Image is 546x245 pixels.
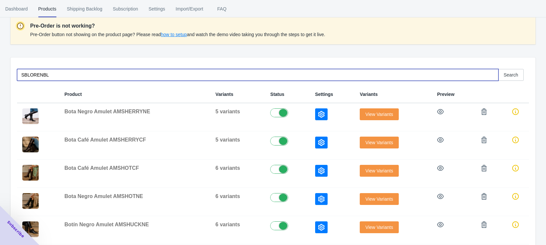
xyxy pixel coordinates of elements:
span: Bota Negro Amulet AMSHERRYNE [64,109,150,114]
span: View Variants [365,196,393,202]
span: Search [504,72,518,78]
span: how to setup [161,32,187,37]
span: Preview [437,92,455,97]
span: Bota Negro Amulet AMSHOTNE [64,193,143,199]
button: View Variants [360,165,398,177]
span: Settings [315,92,333,97]
span: 6 variants [215,222,240,227]
span: Products [38,0,56,17]
span: FAQ [214,0,230,17]
span: Variants [360,92,377,97]
span: Botín Negro Amulet AMSHUCKNE [64,222,149,227]
span: Settings [149,0,165,17]
span: Import/Export [176,0,203,17]
span: 6 variants [215,193,240,199]
p: Pre-Order is not working? [30,22,325,30]
span: Shipping Backlog [67,0,102,17]
input: Search products in pre-order list [17,69,498,81]
span: 5 variants [215,109,240,114]
span: View Variants [365,112,393,117]
span: Dashboard [5,0,28,17]
img: Textodelparrafo-2025-07-16T165506.797.png [22,165,39,181]
span: View Variants [365,140,393,145]
span: Bota Café Amulet AMSHOTCF [64,165,139,171]
img: Textodelparrafo-2025-07-16T164801.752.png [22,193,39,209]
span: Product [64,92,82,97]
span: Subscription [113,0,138,17]
span: Pre-Order button not showing on the product page? Please read and watch the demo video taking you... [30,32,325,37]
button: View Variants [360,108,398,120]
span: Status [270,92,284,97]
span: View Variants [365,168,393,173]
button: Search [498,69,524,81]
span: Subscribe [6,219,26,239]
img: 20250917_1720_BotaEleganteyDetallada_remix_01k5czhvd0fd8vtetvw225ne6m.png [22,137,39,152]
button: View Variants [360,193,398,205]
button: View Variants [360,137,398,148]
img: AMSHERRYNE_6.jpg [22,108,39,124]
button: View Variants [360,221,398,233]
span: Variants [215,92,233,97]
span: Bota Café Amulet AMSHERRYCF [64,137,146,143]
span: 6 variants [215,165,240,171]
span: View Variants [365,225,393,230]
span: 5 variants [215,137,240,143]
